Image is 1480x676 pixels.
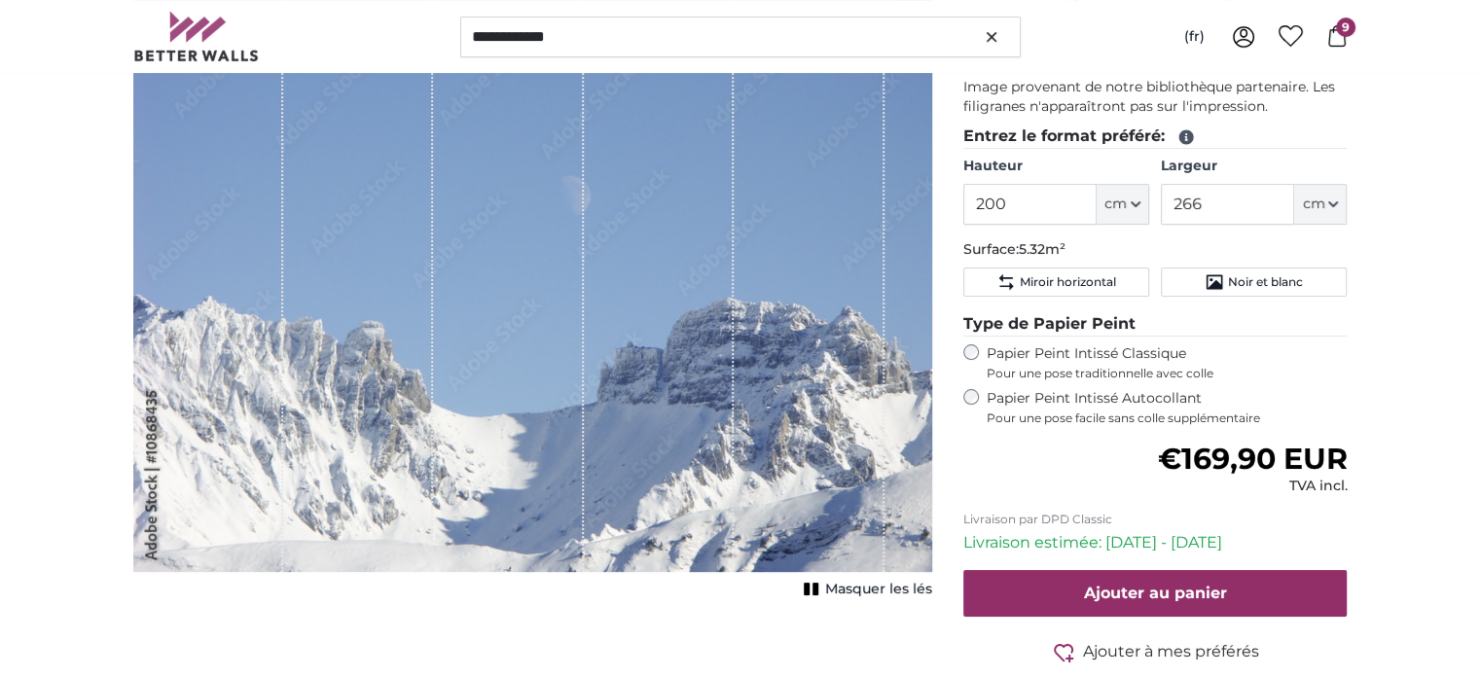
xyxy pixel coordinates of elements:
[825,580,932,599] span: Masquer les lés
[963,267,1149,297] button: Miroir horizontal
[1020,274,1116,290] span: Miroir horizontal
[1228,274,1303,290] span: Noir et blanc
[987,344,1348,381] label: Papier Peint Intissé Classique
[1104,195,1127,214] span: cm
[1161,157,1347,176] label: Largeur
[798,576,932,603] button: Masquer les lés
[963,312,1348,337] legend: Type de Papier Peint
[1169,19,1220,54] button: (fr)
[133,12,260,61] img: Betterwalls
[987,366,1348,381] span: Pour une pose traditionnelle avec colle
[1336,18,1355,37] span: 9
[1157,441,1347,477] span: €169,90 EUR
[1084,584,1227,602] span: Ajouter au panier
[1302,195,1324,214] span: cm
[987,410,1348,426] span: Pour une pose facile sans colle supplémentaire
[963,512,1348,527] p: Livraison par DPD Classic
[1161,267,1347,297] button: Noir et blanc
[987,389,1348,426] label: Papier Peint Intissé Autocollant
[1019,240,1065,258] span: 5.32m²
[963,157,1149,176] label: Hauteur
[963,640,1348,664] button: Ajouter à mes préférés
[963,240,1348,260] p: Surface:
[1097,184,1149,225] button: cm
[963,125,1348,149] legend: Entrez le format préféré:
[1157,477,1347,496] div: TVA incl.
[963,78,1348,117] p: Image provenant de notre bibliothèque partenaire. Les filigranes n'apparaîtront pas sur l'impress...
[1294,184,1347,225] button: cm
[963,570,1348,617] button: Ajouter au panier
[963,531,1348,554] p: Livraison estimée: [DATE] - [DATE]
[1083,640,1259,663] span: Ajouter à mes préférés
